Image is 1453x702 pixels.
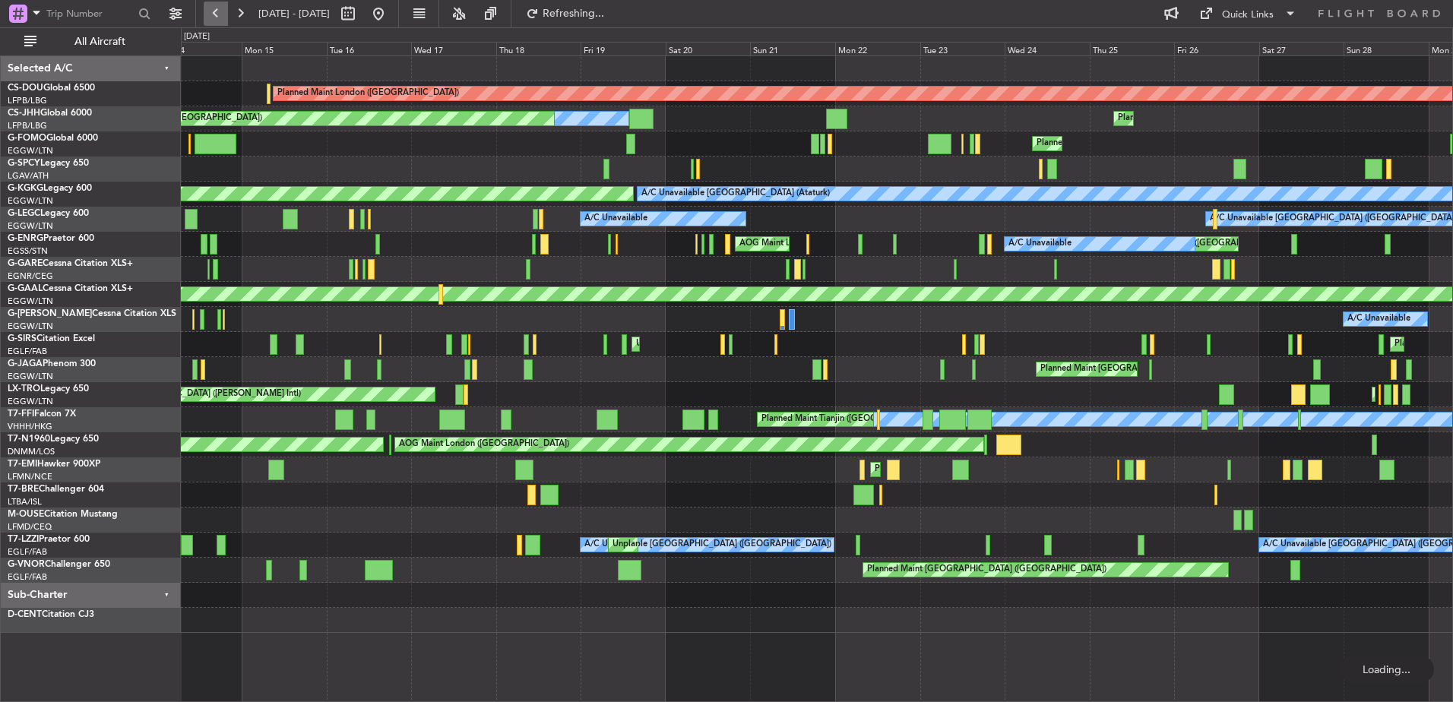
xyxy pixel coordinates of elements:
[8,435,50,444] span: T7-N1960
[1339,656,1434,683] div: Loading...
[8,270,53,282] a: EGNR/CEG
[40,36,160,47] span: All Aircraft
[8,435,99,444] a: T7-N1960Legacy 650
[8,220,53,232] a: EGGW/LTN
[8,334,36,343] span: G-SIRS
[8,245,48,257] a: EGSS/STN
[8,334,95,343] a: G-SIRSCitation Excel
[8,610,94,619] a: D-CENTCitation CJ3
[519,2,610,26] button: Refreshing...
[1222,8,1274,23] div: Quick Links
[666,42,751,55] div: Sat 20
[1005,42,1090,55] div: Wed 24
[8,84,43,93] span: CS-DOU
[8,460,100,469] a: T7-EMIHawker 900XP
[8,359,96,368] a: G-JAGAPhenom 300
[1090,42,1175,55] div: Thu 25
[8,309,176,318] a: G-[PERSON_NAME]Cessna Citation XLS
[1037,132,1276,155] div: Planned Maint [GEOGRAPHIC_DATA] ([GEOGRAPHIC_DATA])
[8,359,43,368] span: G-JAGA
[8,145,53,157] a: EGGW/LTN
[581,42,666,55] div: Fri 19
[1347,308,1410,330] div: A/C Unavailable
[584,533,831,556] div: A/C Unavailable [GEOGRAPHIC_DATA] ([GEOGRAPHIC_DATA])
[8,384,40,394] span: LX-TRO
[242,42,327,55] div: Mon 15
[8,195,53,207] a: EGGW/LTN
[8,184,92,193] a: G-KGKGLegacy 600
[750,42,835,55] div: Sun 21
[8,485,39,494] span: T7-BRE
[8,234,94,243] a: G-ENRGPraetor 600
[8,510,44,519] span: M-OUSE
[8,259,133,268] a: G-GARECessna Citation XLS+
[1174,42,1259,55] div: Fri 26
[867,558,1106,581] div: Planned Maint [GEOGRAPHIC_DATA] ([GEOGRAPHIC_DATA])
[8,209,40,218] span: G-LEGC
[8,346,47,357] a: EGLF/FAB
[8,109,40,118] span: CS-JHH
[8,485,104,494] a: T7-BREChallenger 604
[258,7,330,21] span: [DATE] - [DATE]
[8,209,89,218] a: G-LEGCLegacy 600
[761,408,939,431] div: Planned Maint Tianjin ([GEOGRAPHIC_DATA])
[8,84,95,93] a: CS-DOUGlobal 6500
[8,371,53,382] a: EGGW/LTN
[8,234,43,243] span: G-ENRG
[8,159,89,168] a: G-SPCYLegacy 650
[1259,42,1344,55] div: Sat 27
[8,120,47,131] a: LFPB/LBG
[8,496,42,508] a: LTBA/ISL
[8,109,92,118] a: CS-JHHGlobal 6000
[8,184,43,193] span: G-KGKG
[641,182,830,205] div: A/C Unavailable [GEOGRAPHIC_DATA] (Ataturk)
[636,333,886,356] div: Unplanned Maint [GEOGRAPHIC_DATA] ([GEOGRAPHIC_DATA])
[920,42,1005,55] div: Tue 23
[8,521,52,533] a: LFMD/CEQ
[8,471,52,482] a: LFMN/NCE
[17,30,165,54] button: All Aircraft
[277,82,459,105] div: Planned Maint London ([GEOGRAPHIC_DATA])
[8,560,45,569] span: G-VNOR
[613,533,863,556] div: Unplanned Maint [GEOGRAPHIC_DATA] ([GEOGRAPHIC_DATA])
[46,2,134,25] input: Trip Number
[8,421,52,432] a: VHHH/HKG
[8,396,53,407] a: EGGW/LTN
[8,535,90,544] a: T7-LZZIPraetor 600
[8,510,118,519] a: M-OUSECitation Mustang
[835,42,920,55] div: Mon 22
[8,409,76,419] a: T7-FFIFalcon 7X
[8,610,42,619] span: D-CENT
[327,42,412,55] div: Tue 16
[1192,2,1304,26] button: Quick Links
[8,134,46,143] span: G-FOMO
[496,42,581,55] div: Thu 18
[8,409,34,419] span: T7-FFI
[8,95,47,106] a: LFPB/LBG
[8,321,53,332] a: EGGW/LTN
[1008,232,1072,255] div: A/C Unavailable
[411,42,496,55] div: Wed 17
[739,232,910,255] div: AOG Maint London ([GEOGRAPHIC_DATA])
[8,460,37,469] span: T7-EMI
[8,571,47,583] a: EGLF/FAB
[8,259,43,268] span: G-GARE
[8,446,55,457] a: DNMM/LOS
[8,134,98,143] a: G-FOMOGlobal 6000
[8,296,53,307] a: EGGW/LTN
[157,42,242,55] div: Sun 14
[8,384,89,394] a: LX-TROLegacy 650
[8,560,110,569] a: G-VNORChallenger 650
[584,207,647,230] div: A/C Unavailable
[8,535,39,544] span: T7-LZZI
[8,309,92,318] span: G-[PERSON_NAME]
[542,8,606,19] span: Refreshing...
[8,159,40,168] span: G-SPCY
[8,170,49,182] a: LGAV/ATH
[1344,42,1429,55] div: Sun 28
[399,433,569,456] div: AOG Maint London ([GEOGRAPHIC_DATA])
[8,284,133,293] a: G-GAALCessna Citation XLS+
[184,30,210,43] div: [DATE]
[875,458,1020,481] div: Planned Maint [GEOGRAPHIC_DATA]
[8,546,47,558] a: EGLF/FAB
